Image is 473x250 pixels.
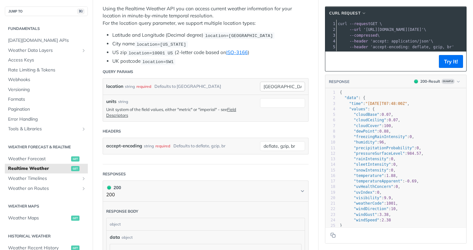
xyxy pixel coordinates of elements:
[71,166,79,171] span: get
[386,173,396,178] span: 1.88
[340,168,396,172] span: : ,
[340,223,342,228] span: }
[329,10,360,16] span: cURL Request
[106,191,121,199] p: 200
[325,201,335,206] div: 21
[363,27,424,32] span: '[URL][DOMAIN_NAME][DATE]'
[407,179,417,183] span: 0.69
[354,146,414,150] span: "precipitationProbability"
[382,218,391,222] span: 2.38
[325,21,336,27] div: 1
[393,162,395,167] span: 0
[325,223,335,228] div: 25
[5,213,88,223] a: Weather Mapsget
[5,85,88,95] a: Versioning
[340,218,391,222] span: :
[379,129,389,134] span: 0.88
[384,196,391,200] span: 9.9
[354,157,388,161] span: "rainIntensity"
[5,174,88,183] a: Weather TimelinesShow subpages for Weather Timelines
[325,134,335,140] div: 9
[325,212,335,218] div: 23
[354,168,388,172] span: "snowIntensity"
[8,165,70,172] span: Realtime Weather
[8,215,70,221] span: Weather Maps
[407,151,421,156] span: 984.57
[329,79,350,85] button: RESPONSE
[107,218,303,230] div: object
[118,99,128,105] div: string
[205,33,273,38] span: location=[GEOGRAPHIC_DATA]
[136,42,186,47] span: location=[US_STATE]
[379,212,389,217] span: 3.38
[5,105,88,114] a: Pagination
[391,168,393,172] span: 0
[382,112,391,117] span: 0.07
[329,57,338,66] button: Copy to clipboard
[349,101,363,106] span: "time"
[5,203,88,209] h2: Weather Maps
[325,123,335,129] div: 7
[125,82,135,91] div: string
[325,90,335,95] div: 1
[340,107,375,111] span: : {
[340,112,393,117] span: : ,
[354,212,377,217] span: "windGust"
[325,101,335,106] div: 3
[173,141,226,151] div: Defaults to deflate, gzip, br
[136,82,151,91] div: required
[354,129,377,134] span: "dewPoint"
[106,141,142,151] label: accept-encoding
[354,184,393,189] span: "uvHealthConcern"
[300,189,305,194] svg: Chevron
[420,79,440,84] div: 200 - Result
[154,82,221,91] div: Defaults to [GEOGRAPHIC_DATA]
[340,146,421,150] span: : ,
[354,124,382,128] span: "cloudCover"
[329,230,338,240] button: Copy to clipboard
[106,184,121,191] div: 200
[325,145,335,151] div: 11
[340,179,419,183] span: : ,
[389,118,398,122] span: 0.07
[325,206,335,212] div: 22
[103,171,126,177] div: Responses
[354,218,379,222] span: "windSpeed"
[349,39,368,43] span: --header
[414,79,418,83] span: 200
[340,196,393,200] span: : ,
[5,164,88,173] a: Realtime Weatherget
[8,116,86,123] span: Error Handling
[122,235,133,240] div: object
[110,234,120,241] span: data
[112,32,309,39] li: Latitude and Longitude (Decimal degree)
[8,156,70,162] span: Weather Forecast
[5,233,88,239] h2: Historical Weather
[340,118,400,122] span: : ,
[370,45,454,49] span: 'accept-encoding: deflate, gzip, br'
[81,48,86,53] button: Show subpages for Weather Data Layers
[325,151,335,156] div: 12
[8,87,86,93] span: Versioning
[5,36,88,45] a: [DATE][DOMAIN_NAME] APIs
[340,134,414,139] span: : ,
[5,144,88,150] h2: Weather Forecast & realtime
[349,107,368,111] span: "values"
[106,107,236,118] a: Field Descriptors
[325,168,335,173] div: 15
[144,141,154,151] div: string
[411,78,463,85] button: 200200-ResultExample
[5,75,88,85] a: Webhooks
[325,117,335,123] div: 6
[338,22,347,26] span: curl
[349,45,368,49] span: --header
[103,5,309,27] p: Using the Realtime Weather API you can access current weather information for your location in mi...
[5,46,88,55] a: Weather Data LayersShow subpages for Weather Data Layers
[325,156,335,162] div: 13
[370,39,431,43] span: 'accept: application/json'
[325,44,336,50] div: 5
[354,112,379,117] span: "cloudBase"
[325,106,335,112] div: 4
[81,126,86,132] button: Show subpages for Tools & Libraries
[106,208,138,214] div: Response body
